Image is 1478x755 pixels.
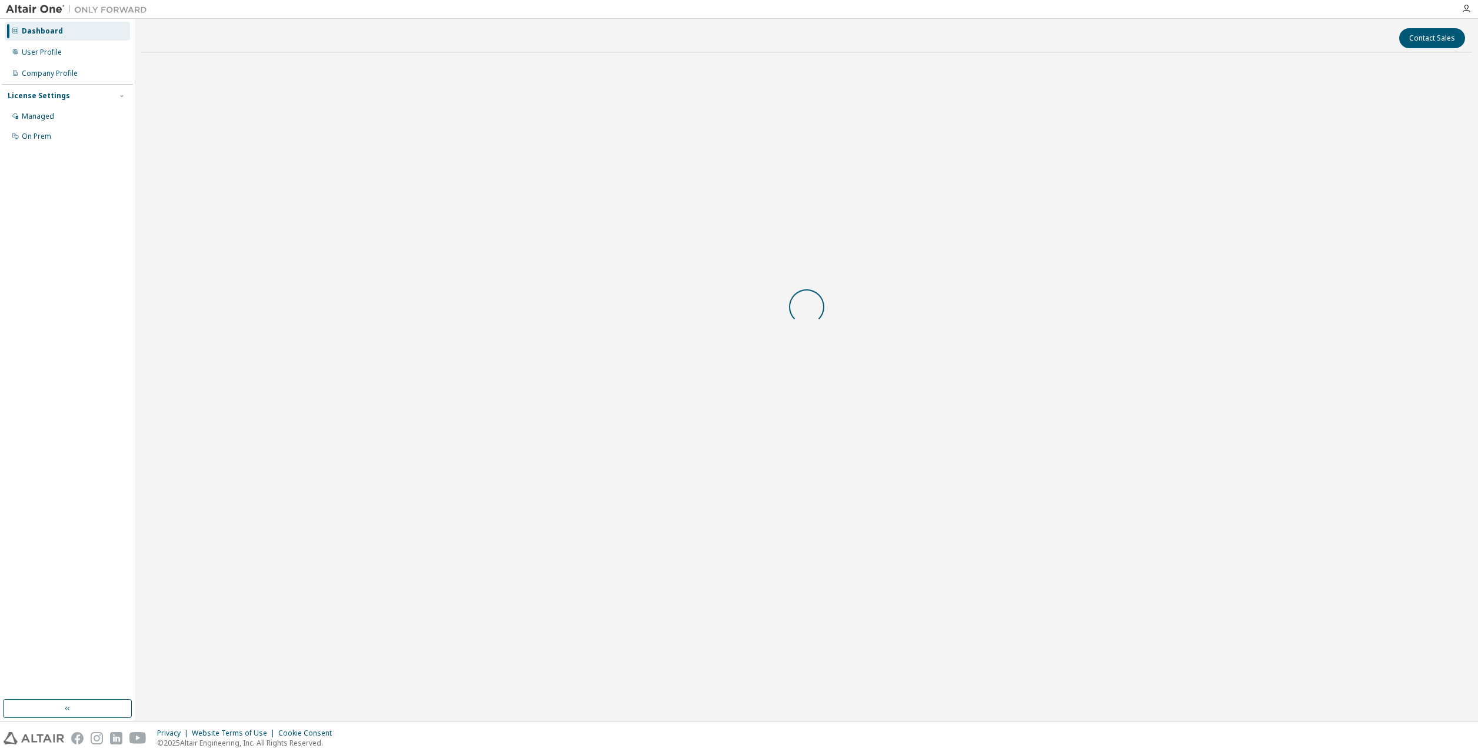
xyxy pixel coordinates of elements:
div: On Prem [22,132,51,141]
img: Altair One [6,4,153,15]
div: Privacy [157,729,192,738]
img: instagram.svg [91,732,103,744]
img: facebook.svg [71,732,84,744]
div: User Profile [22,48,62,57]
div: License Settings [8,91,70,101]
div: Cookie Consent [278,729,339,738]
img: linkedin.svg [110,732,122,744]
img: altair_logo.svg [4,732,64,744]
p: © 2025 Altair Engineering, Inc. All Rights Reserved. [157,738,339,748]
button: Contact Sales [1399,28,1465,48]
div: Dashboard [22,26,63,36]
img: youtube.svg [129,732,147,744]
div: Company Profile [22,69,78,78]
div: Managed [22,112,54,121]
div: Website Terms of Use [192,729,278,738]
